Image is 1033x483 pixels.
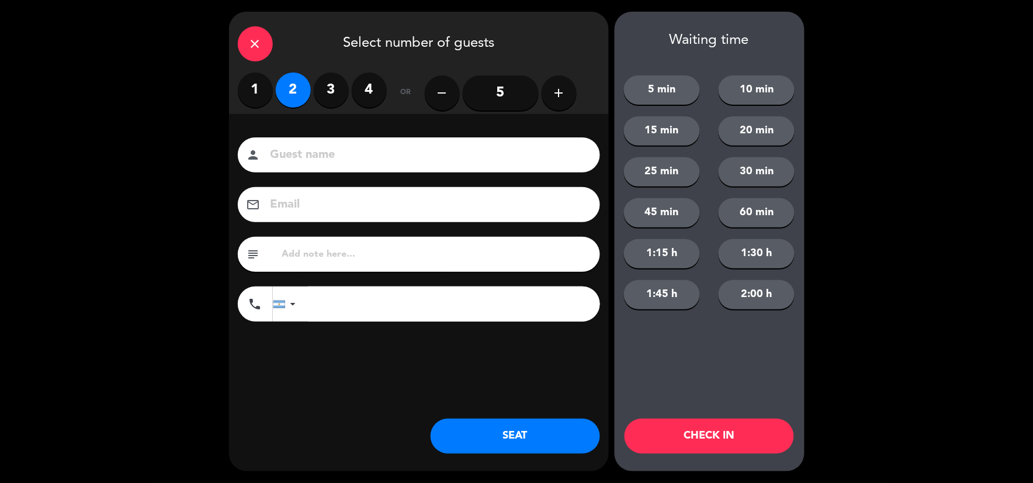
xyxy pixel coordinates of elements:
label: 4 [352,73,387,108]
i: remove [435,86,449,100]
input: Add note here... [281,246,591,263]
label: 3 [314,73,349,108]
button: 5 min [624,75,700,105]
i: person [247,148,261,162]
button: 1:45 h [624,280,700,309]
button: 45 min [624,198,700,227]
button: remove [425,75,460,111]
div: Argentina: +54 [273,287,300,321]
button: 10 min [719,75,795,105]
button: 1:15 h [624,239,700,268]
div: Waiting time [615,32,805,49]
button: 2:00 h [719,280,795,309]
input: Guest name [269,145,585,165]
i: close [248,37,262,51]
button: 60 min [719,198,795,227]
button: CHECK IN [625,419,794,454]
button: SEAT [431,419,600,454]
i: add [552,86,566,100]
button: 30 min [719,157,795,187]
button: 1:30 h [719,239,795,268]
button: 20 min [719,116,795,146]
i: email [247,198,261,212]
button: add [542,75,577,111]
label: 1 [238,73,273,108]
button: 25 min [624,157,700,187]
i: phone [248,297,262,311]
div: Select number of guests [229,12,609,73]
i: subject [247,247,261,261]
label: 2 [276,73,311,108]
button: 15 min [624,116,700,146]
div: or [387,73,425,113]
input: Email [269,195,585,215]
